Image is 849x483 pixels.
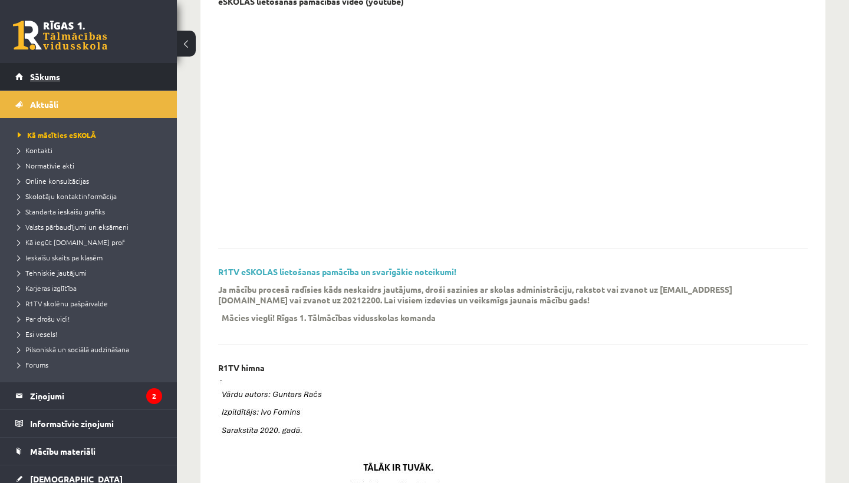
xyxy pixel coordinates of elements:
a: Esi vesels! [18,329,165,339]
a: Pilsoniskā un sociālā audzināšana [18,344,165,355]
p: R1TV himna [218,363,265,373]
span: Aktuāli [30,99,58,110]
span: Kā mācīties eSKOLĀ [18,130,96,140]
span: Standarta ieskaišu grafiks [18,207,105,216]
span: Sākums [30,71,60,82]
a: Kontakti [18,145,165,156]
span: Valsts pārbaudījumi un eksāmeni [18,222,129,231]
a: R1TV eSKOLAS lietošanas pamācība un svarīgākie noteikumi! [218,266,456,277]
a: Ieskaišu skaits pa klasēm [18,252,165,263]
a: Par drošu vidi! [18,313,165,324]
legend: Ziņojumi [30,382,162,409]
span: Pilsoniskā un sociālā audzināšana [18,345,129,354]
i: 2 [146,388,162,404]
a: Tehniskie jautājumi [18,267,165,278]
span: Ieskaišu skaits pa klasēm [18,253,103,262]
a: Kā mācīties eSKOLĀ [18,130,165,140]
a: Kā iegūt [DOMAIN_NAME] prof [18,237,165,247]
a: Valsts pārbaudījumi un eksāmeni [18,221,165,232]
a: Sākums [15,63,162,90]
a: Karjeras izglītība [18,283,165,293]
a: Standarta ieskaišu grafiks [18,206,165,217]
a: R1TV skolēnu pašpārvalde [18,298,165,309]
a: Skolotāju kontaktinformācija [18,191,165,201]
a: Forums [18,359,165,370]
span: Tehniskie jautājumi [18,268,87,277]
span: Normatīvie akti [18,161,74,170]
a: Normatīvie akti [18,160,165,171]
p: Mācies viegli! [222,312,275,323]
span: Karjeras izglītība [18,283,77,293]
span: Kā iegūt [DOMAIN_NAME] prof [18,237,125,247]
a: Rīgas 1. Tālmācības vidusskola [13,21,107,50]
span: Forums [18,360,48,369]
a: Mācību materiāli [15,438,162,465]
span: Par drošu vidi! [18,314,70,323]
a: Informatīvie ziņojumi [15,410,162,437]
span: R1TV skolēnu pašpārvalde [18,299,108,308]
span: Esi vesels! [18,329,57,339]
a: Aktuāli [15,91,162,118]
span: Kontakti [18,145,52,155]
span: Mācību materiāli [30,446,96,456]
a: Online konsultācijas [18,176,165,186]
a: Ziņojumi2 [15,382,162,409]
span: Online konsultācijas [18,176,89,186]
span: Skolotāju kontaktinformācija [18,191,117,201]
p: Rīgas 1. Tālmācības vidusskolas komanda [277,312,436,323]
legend: Informatīvie ziņojumi [30,410,162,437]
p: Ja mācību procesā radīsies kāds neskaidrs jautājums, droši sazinies ar skolas administrāciju, rak... [218,284,790,305]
